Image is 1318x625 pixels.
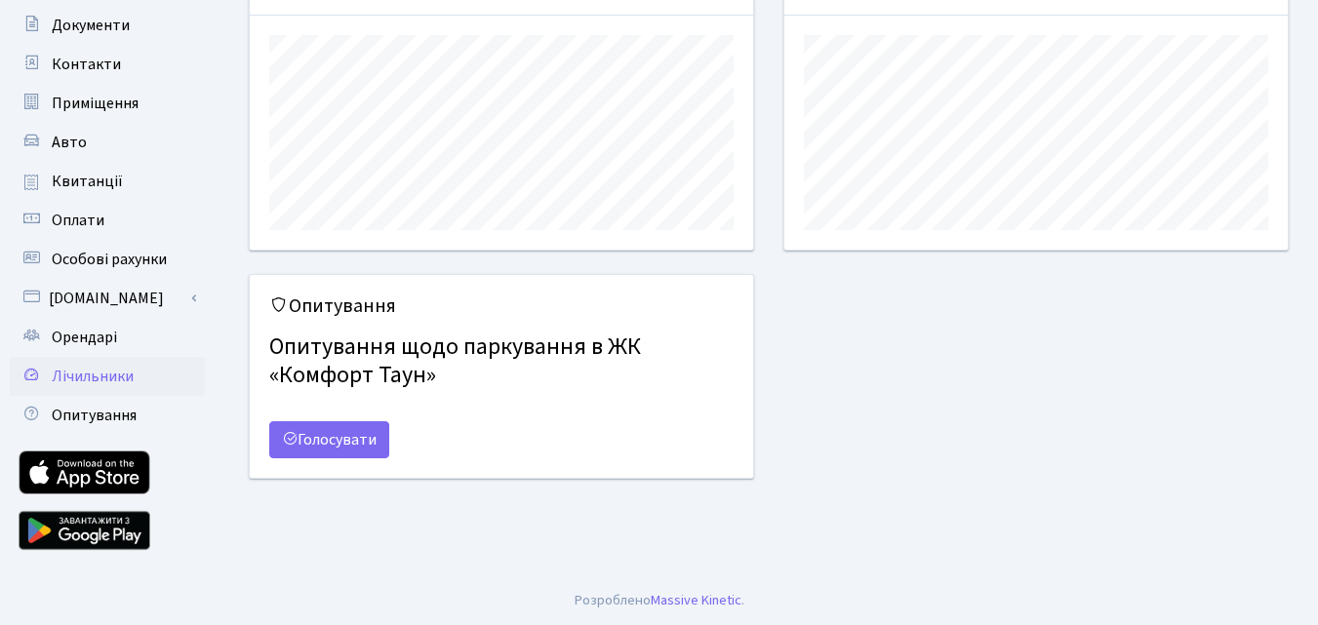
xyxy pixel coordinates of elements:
div: . [575,590,744,611]
span: Документи [52,15,130,36]
span: Контакти [52,54,121,75]
span: Приміщення [52,93,139,114]
a: Документи [10,6,205,45]
span: Оплати [52,210,104,231]
a: Квитанції [10,162,205,201]
span: Особові рахунки [52,249,167,270]
a: Авто [10,123,205,162]
a: Особові рахунки [10,240,205,279]
a: Massive Kinetic [651,590,741,610]
span: Лічильники [52,366,134,387]
span: Орендарі [52,327,117,348]
a: Голосувати [269,421,389,458]
a: Опитування [10,396,205,435]
a: Оплати [10,201,205,240]
a: Орендарі [10,318,205,357]
a: [DOMAIN_NAME] [10,279,205,318]
a: Приміщення [10,84,205,123]
h5: Опитування [269,294,734,318]
span: Авто [52,132,87,153]
span: Опитування [52,405,137,426]
a: Розроблено [575,590,651,610]
a: Лічильники [10,357,205,396]
span: Квитанції [52,171,123,192]
a: Контакти [10,45,205,84]
h4: Опитування щодо паркування в ЖК «Комфорт Таун» [269,326,734,398]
